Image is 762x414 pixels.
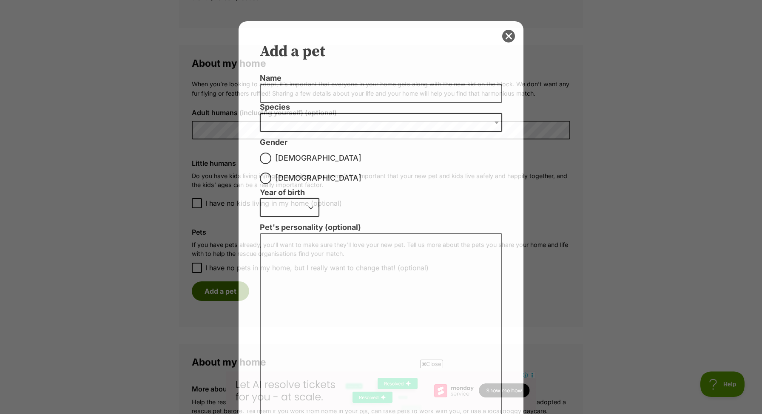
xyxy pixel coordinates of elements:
span: [DEMOGRAPHIC_DATA] [275,153,361,164]
h2: Add a pet [260,43,502,61]
label: Year of birth [260,188,305,197]
label: Pet's personality (optional) [260,223,502,232]
label: Species [260,103,502,112]
label: Name [260,74,502,83]
span: [DEMOGRAPHIC_DATA] [275,173,361,184]
label: Gender [260,138,287,147]
button: close [502,30,515,43]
